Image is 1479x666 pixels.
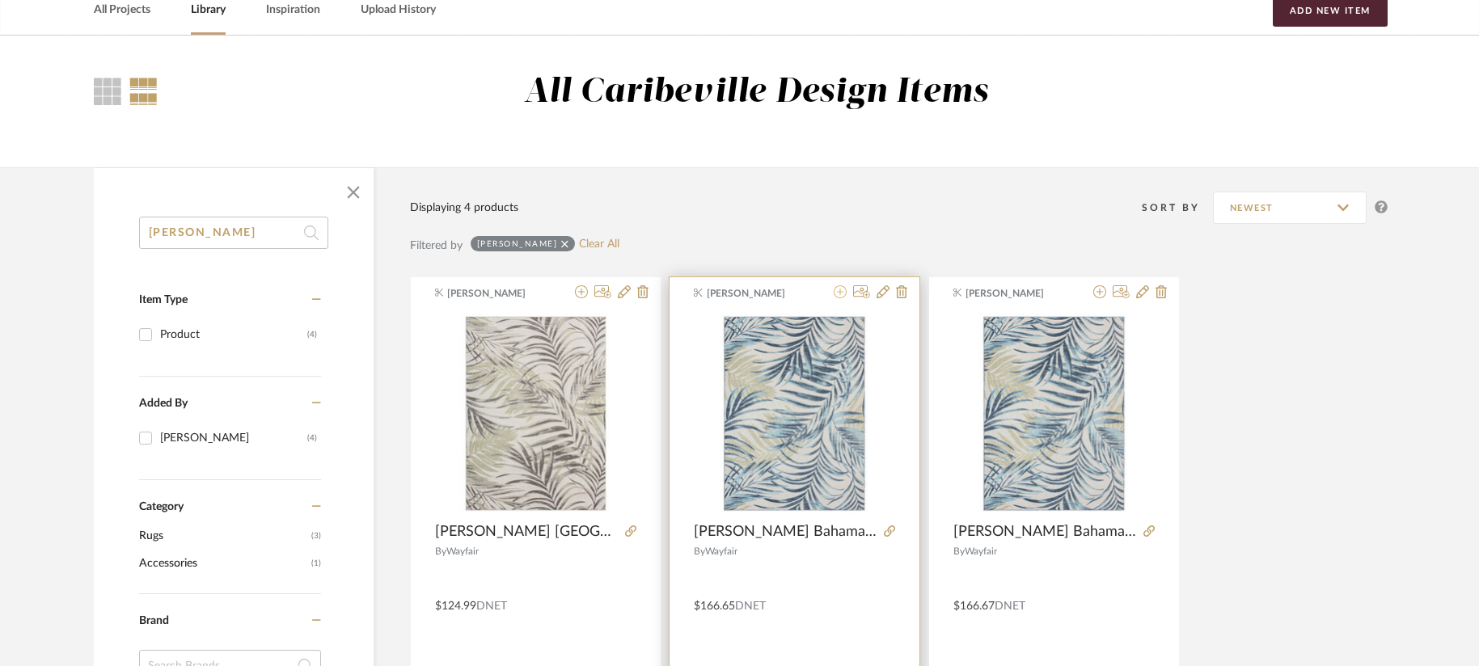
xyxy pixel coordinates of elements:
button: Close [337,176,370,209]
span: Brand [139,615,169,626]
span: By [694,546,705,556]
div: (4) [307,425,317,451]
span: Added By [139,398,188,409]
span: Accessories [139,550,307,577]
input: Search within 4 results [139,217,328,249]
div: Sort By [1142,200,1213,216]
img: Tommy Bahama Malibu Palm Springs Coastal Indoor/Outdoor Area Rug, Ivory/Green [435,313,636,514]
img: Tommy Bahama Malibu Palm Springs Coastal Indoor/Outdoor Area Rug, Ivory/Aqua Blue [953,313,1155,514]
span: Rugs [139,522,307,550]
span: (3) [311,523,321,549]
span: Wayfair [446,546,479,556]
span: [PERSON_NAME] [GEOGRAPHIC_DATA] Coastal Indoor/Outdoor Area Rug, Ivory/Green [435,523,619,541]
span: (1) [311,550,321,576]
div: [PERSON_NAME] [160,425,307,451]
span: DNET [995,601,1025,612]
div: All Caribeville Design Items [524,72,989,113]
span: [PERSON_NAME] [447,286,549,301]
a: Clear All [579,238,619,251]
span: By [953,546,965,556]
div: (4) [307,322,317,348]
img: Tommy Bahama Malibu Palm Springs Coastal Indoor/Outdoor Area Rug, Ivory/Aqua Blue [694,313,895,514]
span: Category [139,500,184,514]
span: [PERSON_NAME] [707,286,809,301]
span: By [435,546,446,556]
span: DNET [735,601,766,612]
span: [PERSON_NAME] Bahama [GEOGRAPHIC_DATA] Coastal Indoor/Outdoor Area Rug, Ivory/Aqua Blue [953,523,1137,541]
span: [PERSON_NAME] [966,286,1067,301]
span: $166.67 [953,601,995,612]
span: Item Type [139,294,188,306]
div: [PERSON_NAME] [477,238,558,249]
span: Wayfair [705,546,737,556]
div: Filtered by [410,237,463,255]
span: $124.99 [435,601,476,612]
span: DNET [476,601,507,612]
span: [PERSON_NAME] Bahama [GEOGRAPHIC_DATA] Coastal Indoor/Outdoor Area Rug, Ivory/Aqua Blue [694,523,877,541]
div: Product [160,322,307,348]
div: 0 [435,312,636,514]
span: $166.65 [694,601,735,612]
span: Wayfair [965,546,997,556]
div: Displaying 4 products [410,199,518,217]
div: 0 [694,312,895,514]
